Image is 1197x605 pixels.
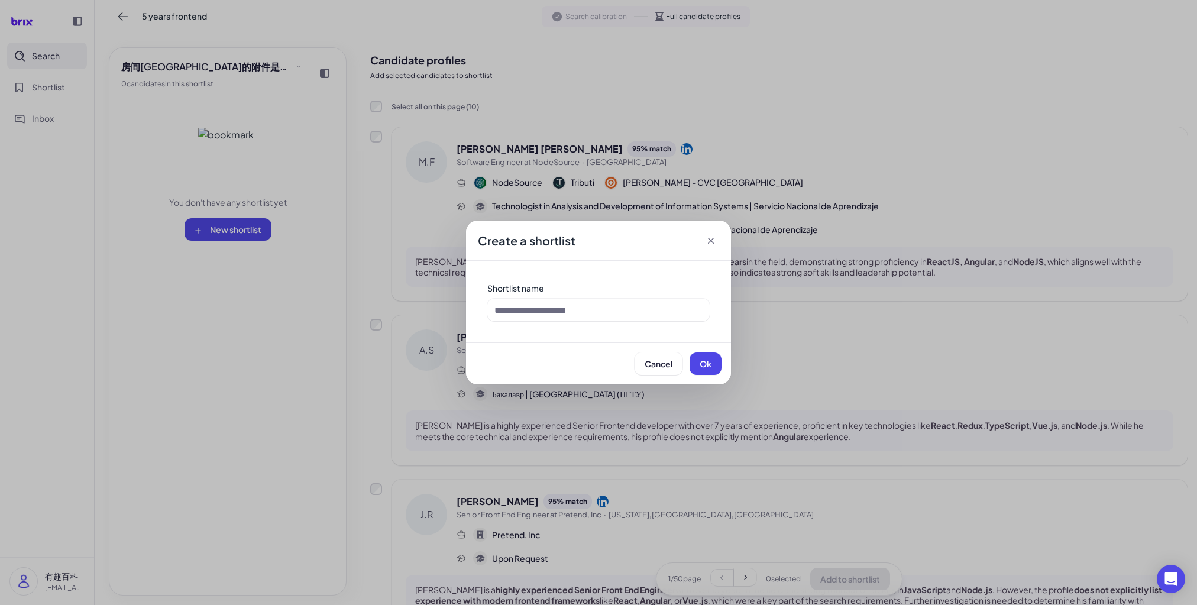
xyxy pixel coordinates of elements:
div: Shortlist name [487,282,710,294]
button: Cancel [635,352,682,375]
div: Open Intercom Messenger [1157,565,1185,593]
span: Cancel [645,358,672,369]
button: Ok [690,352,722,375]
span: Ok [700,358,711,369]
span: Create a shortlist [478,232,575,249]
